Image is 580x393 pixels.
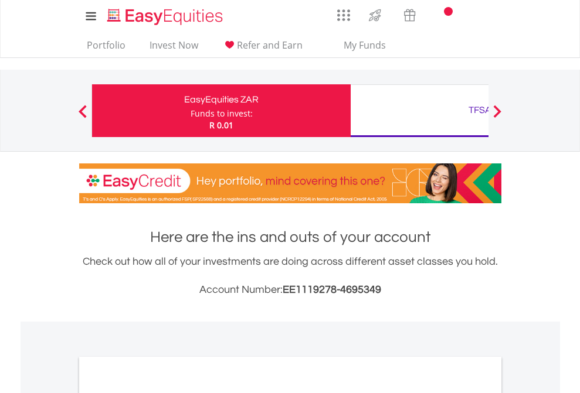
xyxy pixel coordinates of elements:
img: EasyEquities_Logo.png [105,7,228,26]
img: EasyCredit Promotion Banner [79,163,501,203]
span: Refer and Earn [237,39,303,52]
a: Portfolio [82,39,130,57]
div: Funds to invest: [191,108,253,119]
h3: Account Number: [79,282,501,298]
div: EasyEquities ZAR [99,91,344,108]
img: grid-menu-icon.svg [337,9,350,22]
a: Vouchers [392,3,427,25]
a: Notifications [427,3,457,26]
h1: Here are the ins and outs of your account [79,227,501,248]
a: Home page [103,3,228,26]
img: thrive-v2.svg [365,6,385,25]
a: My Profile [487,3,517,29]
button: Previous [71,111,94,122]
a: AppsGrid [330,3,358,22]
a: Refer and Earn [218,39,307,57]
img: vouchers-v2.svg [400,6,419,25]
a: FAQ's and Support [457,3,487,26]
a: Invest Now [145,39,203,57]
div: Check out how all of your investments are doing across different asset classes you hold. [79,254,501,298]
span: My Funds [327,37,403,53]
span: EE1119278-4695349 [283,284,381,295]
button: Next [486,111,509,122]
span: R 0.01 [209,119,233,131]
